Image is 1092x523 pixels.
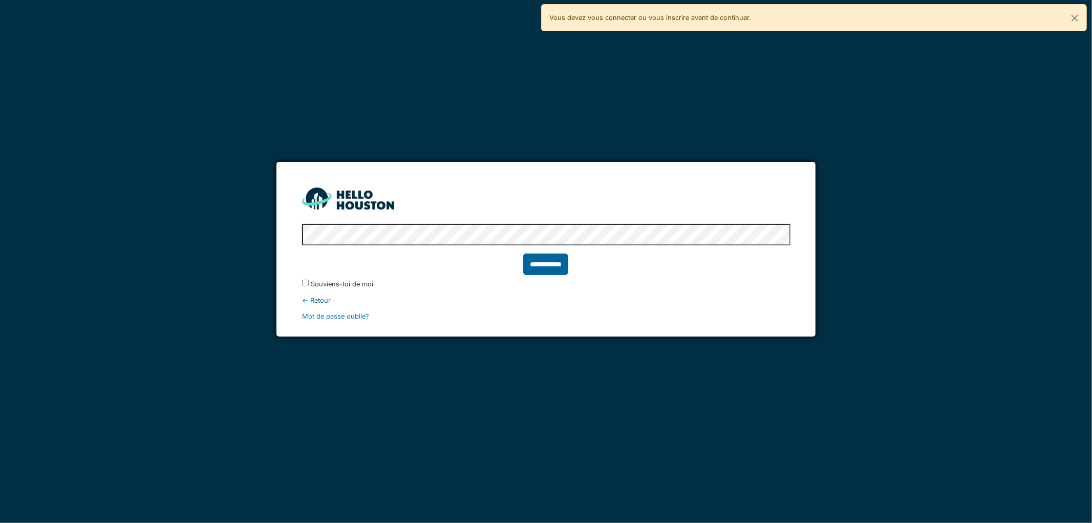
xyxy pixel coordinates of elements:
img: HH_line-BYnF2_Hg.png [302,187,394,210]
button: Fermer [1063,5,1086,32]
font: Vous devez vous connecter ou vous inscrire avant de continuer. [550,14,752,22]
font: Souviens-toi de moi [311,280,373,288]
font: ← Retour [302,297,331,304]
a: Mot de passe oublié? [302,312,369,320]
